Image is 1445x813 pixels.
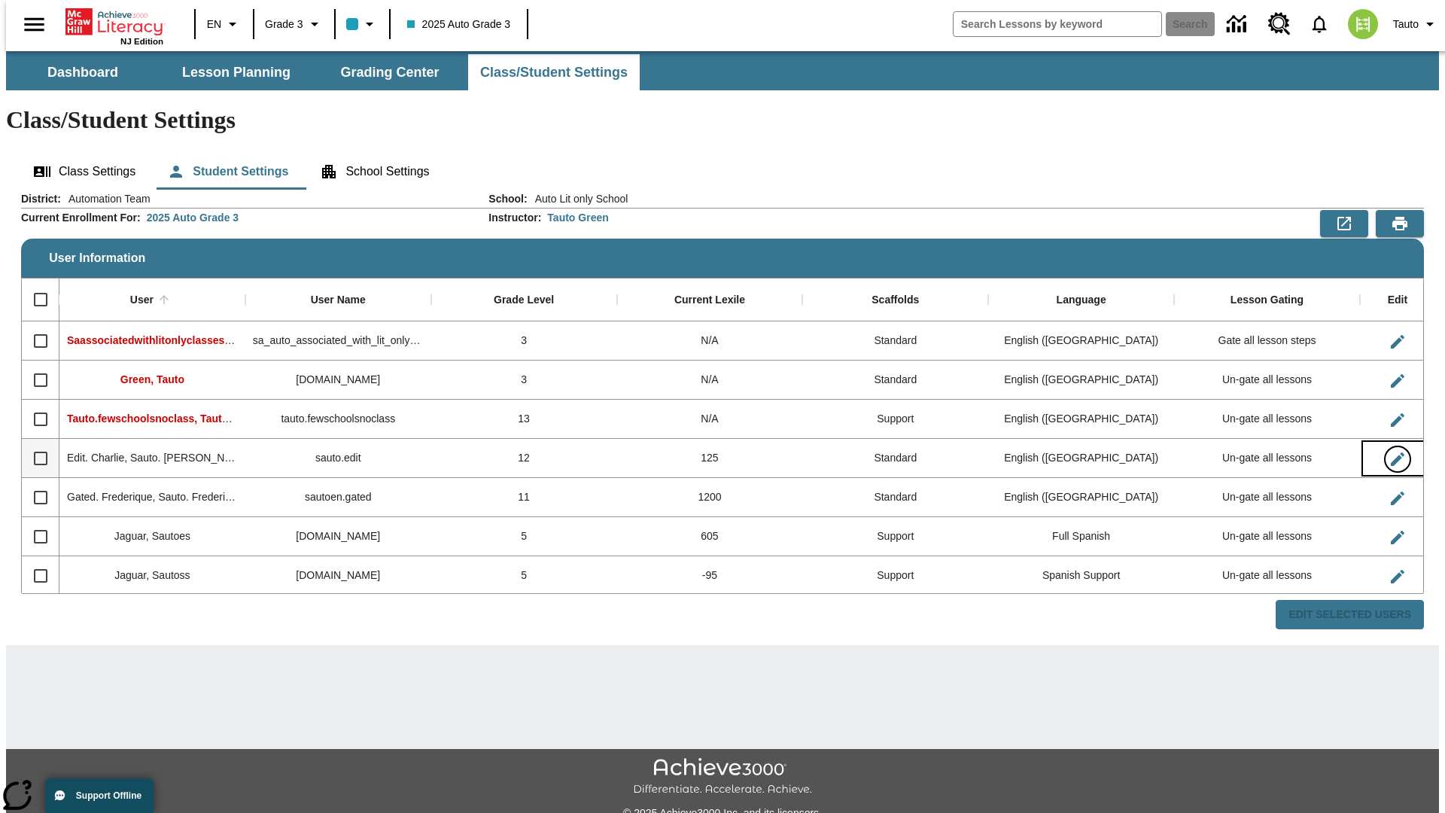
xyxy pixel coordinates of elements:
span: Tauto.fewschoolsnoclass, Tauto.fewschoolsnoclass [67,413,327,425]
div: Un-gate all lessons [1174,478,1360,517]
div: sa_auto_associated_with_lit_only_classes [245,321,431,361]
h2: District : [21,193,61,206]
button: School Settings [308,154,441,190]
div: English (US) [988,361,1174,400]
div: N/A [617,400,803,439]
div: 605 [617,517,803,556]
button: Class/Student Settings [468,54,640,90]
div: Support [802,517,988,556]
div: Un-gate all lessons [1174,439,1360,478]
span: Auto Lit only School [528,191,628,206]
div: User Information [21,191,1424,630]
div: Current Lexile [674,294,745,307]
button: Edit User [1383,522,1413,553]
h1: Class/Student Settings [6,106,1439,134]
button: Profile/Settings [1387,11,1445,38]
div: English (US) [988,478,1174,517]
button: Lesson Planning [161,54,312,90]
a: Data Center [1218,4,1259,45]
div: Un-gate all lessons [1174,556,1360,595]
div: tauto.green [245,361,431,400]
h2: School : [488,193,527,206]
button: Edit User [1383,366,1413,396]
div: Un-gate all lessons [1174,517,1360,556]
div: 12 [431,439,617,478]
div: Edit [1388,294,1407,307]
div: Scaffolds [872,294,919,307]
div: Standard [802,478,988,517]
div: 3 [431,321,617,361]
div: 5 [431,556,617,595]
div: Home [65,5,163,46]
a: Resource Center, Will open in new tab [1259,4,1300,44]
span: User Information [49,251,145,265]
span: Jaguar, Sautoss [114,569,190,581]
div: User Name [311,294,366,307]
span: Gated. Frederique, Sauto. Frederique [67,491,242,503]
div: User [130,294,154,307]
span: 2025 Auto Grade 3 [407,17,511,32]
button: Language: EN, Select a language [200,11,248,38]
div: Grade Level [494,294,554,307]
div: Language [1057,294,1106,307]
a: Notifications [1300,5,1339,44]
div: Standard [802,361,988,400]
span: Edit. Charlie, Sauto. Charlie [67,452,251,464]
div: tauto.fewschoolsnoclass [245,400,431,439]
div: sautoes.jaguar [245,517,431,556]
div: Lesson Gating [1231,294,1304,307]
div: 5 [431,517,617,556]
button: Edit User [1383,405,1413,435]
button: Print Preview [1376,210,1424,237]
div: Support [802,556,988,595]
div: 11 [431,478,617,517]
button: Edit User [1383,444,1413,474]
div: N/A [617,321,803,361]
span: Automation Team [61,191,151,206]
img: avatar image [1348,9,1378,39]
button: Edit User [1383,327,1413,357]
div: Spanish Support [988,556,1174,595]
div: 1200 [617,478,803,517]
button: Grade: Grade 3, Select a grade [259,11,330,38]
button: Open side menu [12,2,56,47]
button: Support Offline [45,778,154,813]
img: Achieve3000 Differentiate Accelerate Achieve [633,758,812,796]
div: English (US) [988,321,1174,361]
span: NJ Edition [120,37,163,46]
input: search field [954,12,1161,36]
div: sautoss.jaguar [245,556,431,595]
span: Tauto [1393,17,1419,32]
div: Standard [802,439,988,478]
div: SubNavbar [6,54,641,90]
button: Class Settings [21,154,148,190]
h2: Current Enrollment For : [21,212,141,224]
span: Jaguar, Sautoes [114,530,190,542]
div: 3 [431,361,617,400]
button: Dashboard [8,54,158,90]
span: Support Offline [76,790,141,801]
span: Grade 3 [265,17,303,32]
div: Class/Student Settings [21,154,1424,190]
span: EN [207,17,221,32]
div: Un-gate all lessons [1174,400,1360,439]
button: Student Settings [155,154,300,190]
div: English (US) [988,439,1174,478]
span: Saassociatedwithlitonlyclasses, Saassociatedwithlitonlyclasses [67,334,388,346]
h2: Instructor : [488,212,541,224]
div: Tauto Green [547,210,608,225]
div: 125 [617,439,803,478]
a: Home [65,7,163,37]
button: Class color is light blue. Change class color [340,11,385,38]
button: Edit User [1383,483,1413,513]
div: Support [802,400,988,439]
div: Full Spanish [988,517,1174,556]
span: Green, Tauto [120,373,184,385]
div: 2025 Auto Grade 3 [147,210,239,225]
div: -95 [617,556,803,595]
div: Standard [802,321,988,361]
div: sauto.edit [245,439,431,478]
button: Edit User [1383,562,1413,592]
button: Select a new avatar [1339,5,1387,44]
div: Gate all lesson steps [1174,321,1360,361]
